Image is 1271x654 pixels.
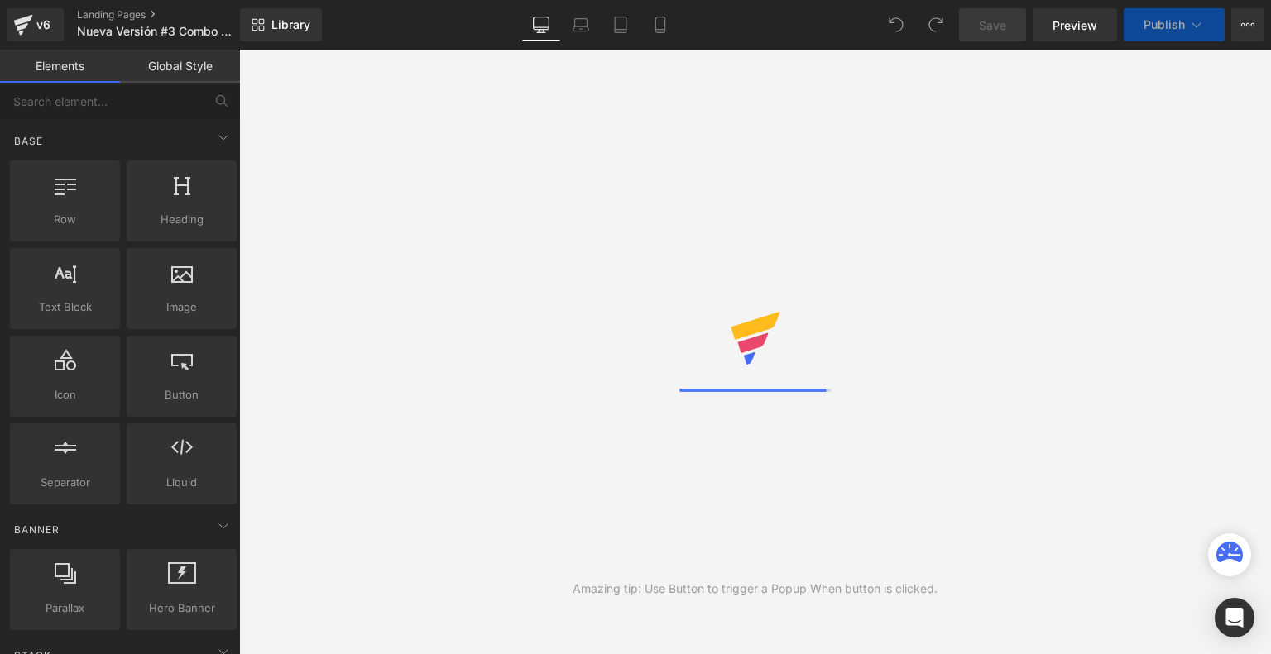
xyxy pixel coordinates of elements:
span: Banner [12,522,61,537]
span: Base [12,133,45,149]
span: Row [15,211,115,228]
span: Text Block [15,298,115,316]
a: Desktop [521,8,561,41]
span: Publish [1144,18,1185,31]
span: Button [132,386,232,403]
a: Mobile [640,8,680,41]
a: New Library [240,8,322,41]
a: Tablet [601,8,640,41]
a: Preview [1033,8,1117,41]
a: Laptop [561,8,601,41]
span: Save [979,17,1006,34]
a: Landing Pages [77,8,267,21]
span: Heading [132,211,232,228]
div: Amazing tip: Use Button to trigger a Popup When button is clicked. [573,580,938,598]
span: Preview [1053,17,1097,34]
span: Hero Banner [132,599,232,617]
span: Liquid [132,474,232,491]
span: Image [132,298,232,316]
span: Library [271,17,310,32]
button: Redo [919,8,952,41]
div: v6 [33,14,54,36]
button: Publish [1124,8,1225,41]
span: Icon [15,386,115,403]
span: Parallax [15,599,115,617]
button: Undo [880,8,913,41]
a: Global Style [120,50,240,83]
span: Nueva Versión #3 Combo Zapatos Blazer + [PERSON_NAME] [77,25,236,38]
a: v6 [7,8,64,41]
span: Separator [15,474,115,491]
button: More [1231,8,1264,41]
div: Open Intercom Messenger [1215,598,1254,637]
